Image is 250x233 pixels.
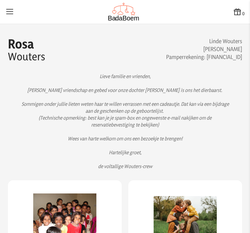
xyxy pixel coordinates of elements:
[233,7,245,17] button: 0
[125,37,242,45] h3: Linde Wouters
[125,53,242,61] h3: Pamperrekening: [FINANCIAL_ID]
[8,50,125,62] p: Wouters
[8,37,125,50] p: Rosa
[108,3,139,21] img: Badaboem
[125,45,242,53] h3: [PERSON_NAME]
[18,73,232,170] p: Lieve familie en vrienden, [PERSON_NAME] vriendschap en gebed voor onze dochter [PERSON_NAME] is ...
